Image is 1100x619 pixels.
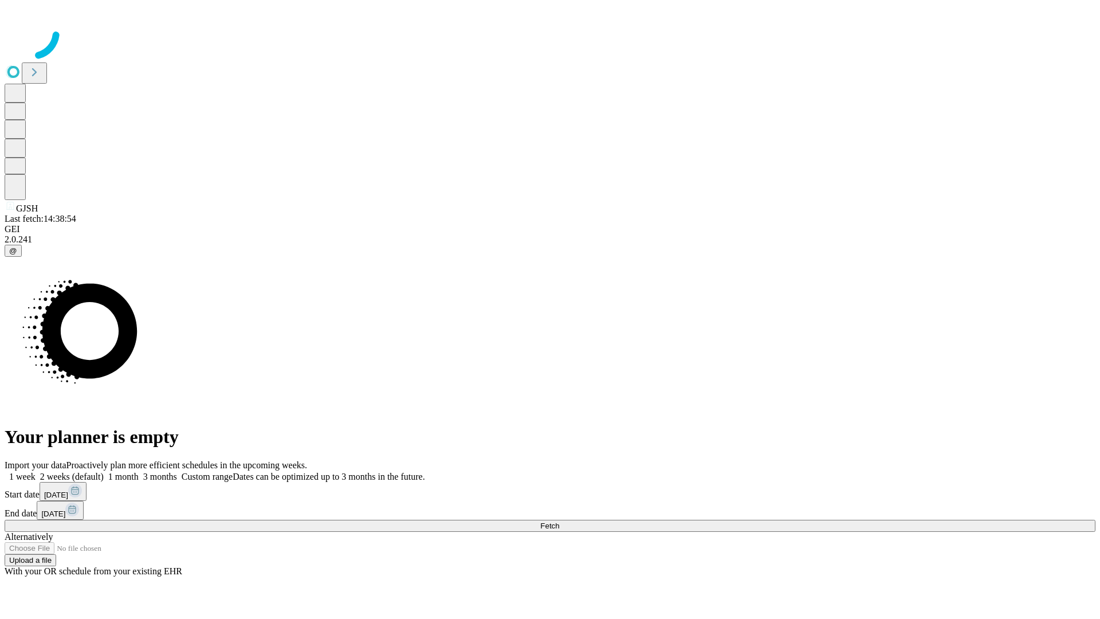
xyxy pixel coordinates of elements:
[5,426,1095,448] h1: Your planner is empty
[5,520,1095,532] button: Fetch
[182,472,233,481] span: Custom range
[16,203,38,213] span: GJSH
[44,491,68,499] span: [DATE]
[108,472,139,481] span: 1 month
[37,501,84,520] button: [DATE]
[5,224,1095,234] div: GEI
[5,214,76,224] span: Last fetch: 14:38:54
[143,472,177,481] span: 3 months
[233,472,425,481] span: Dates can be optimized up to 3 months in the future.
[5,554,56,566] button: Upload a file
[66,460,307,470] span: Proactively plan more efficient schedules in the upcoming weeks.
[40,472,104,481] span: 2 weeks (default)
[5,234,1095,245] div: 2.0.241
[9,472,36,481] span: 1 week
[5,482,1095,501] div: Start date
[40,482,87,501] button: [DATE]
[5,566,182,576] span: With your OR schedule from your existing EHR
[41,510,65,518] span: [DATE]
[5,532,53,542] span: Alternatively
[540,522,559,530] span: Fetch
[5,460,66,470] span: Import your data
[9,246,17,255] span: @
[5,245,22,257] button: @
[5,501,1095,520] div: End date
